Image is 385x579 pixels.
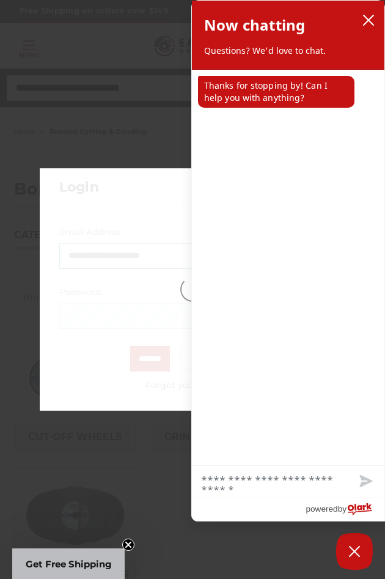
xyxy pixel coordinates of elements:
[336,533,373,570] button: Close Chatbox
[198,76,354,108] p: Thanks for stopping by! Can I help you with anything?
[359,11,378,29] button: close chatbox
[306,501,337,517] span: powered
[306,498,384,521] a: Powered by Olark
[12,548,125,579] div: Get Free ShippingClose teaser
[204,45,372,57] p: Questions? We'd love to chat.
[122,539,134,551] button: Close teaser
[204,13,305,37] h2: Now chatting
[192,70,384,465] div: chat
[338,501,346,517] span: by
[345,466,384,498] button: Send message
[26,558,112,570] span: Get Free Shipping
